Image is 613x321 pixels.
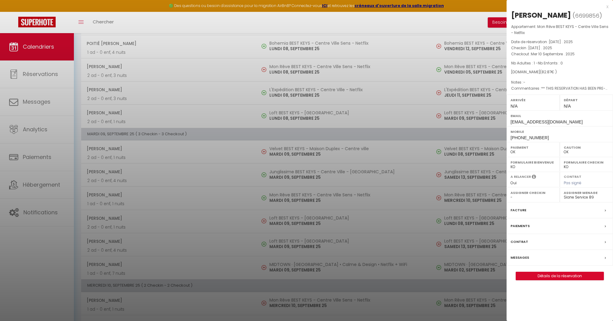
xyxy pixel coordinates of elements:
[511,51,608,57] p: Checkout :
[511,69,608,75] div: [DOMAIN_NAME]
[511,60,563,66] span: Nb Adultes : 1 -
[542,69,551,74] span: 82.87
[564,190,609,196] label: Assigner Menage
[5,2,23,21] button: Ouvrir le widget de chat LiveChat
[511,24,608,36] p: Appartement :
[564,174,581,178] label: Contrat
[538,60,563,66] span: Nb Enfants : 0
[511,119,583,124] span: [EMAIL_ADDRESS][DOMAIN_NAME]
[564,180,581,185] span: Pas signé
[511,144,556,150] label: Paiement
[564,144,609,150] label: Caution
[511,79,608,85] p: Notes :
[511,239,528,245] label: Contrat
[511,10,571,20] div: [PERSON_NAME]
[575,12,599,19] span: 6699856
[540,69,557,74] span: ( € )
[523,80,525,85] span: -
[507,3,608,10] div: x
[511,97,556,103] label: Arrivée
[511,207,526,213] label: Facture
[511,129,609,135] label: Mobile
[516,272,604,280] a: Détails de la réservation
[511,254,529,261] label: Messages
[511,85,608,91] p: Commentaires :
[511,24,608,35] span: Mon Rêve BEST KEYS - Centre Ville Sens - Netflix
[573,11,602,20] span: ( )
[511,113,609,119] label: Email
[564,104,571,109] span: N/A
[511,104,518,109] span: N/A
[511,190,556,196] label: Assigner Checkin
[511,223,530,229] label: Paiements
[532,174,536,181] i: Sélectionner OUI si vous souhaiter envoyer les séquences de messages post-checkout
[511,174,531,179] label: A relancer
[564,159,609,165] label: Formulaire Checkin
[531,51,575,57] span: Mer 10 Septembre . 2025
[511,39,608,45] p: Date de réservation :
[549,39,573,44] span: [DATE] . 2025
[511,45,608,51] p: Checkin :
[511,159,556,165] label: Formulaire Bienvenue
[564,97,609,103] label: Départ
[528,45,552,50] span: [DATE] . 2025
[511,135,549,140] span: [PHONE_NUMBER]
